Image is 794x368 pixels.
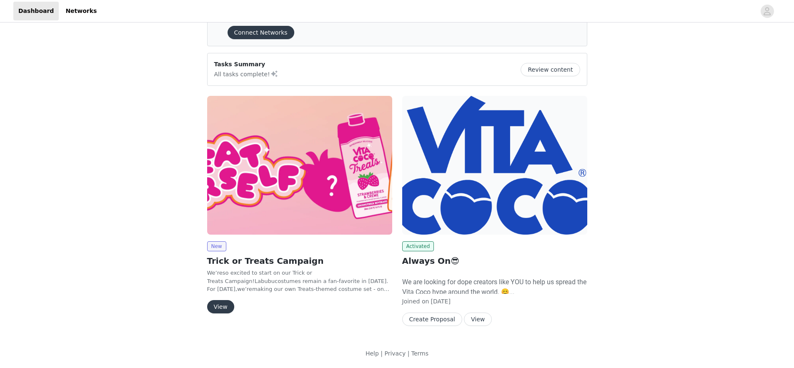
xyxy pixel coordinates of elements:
[763,5,771,18] div: avatar
[207,241,226,251] span: New
[214,60,278,69] p: Tasks Summary
[207,255,392,267] h2: Trick or Treats Campaign
[13,2,59,20] a: Dashboard
[411,350,428,357] a: Terms
[207,270,223,276] span: We’re
[381,350,383,357] span: |
[207,96,392,235] img: Vita Coco
[402,313,462,326] button: Create Proposal
[431,298,451,305] span: [DATE]
[207,304,234,310] a: View
[252,286,316,292] span: making our own Treats-
[402,241,434,251] span: Activated
[237,286,252,292] span: we’re
[366,350,379,357] a: Help
[402,278,433,286] span: We are loo
[207,270,312,284] span: so excited to start on our Trick or Treats
[521,63,580,76] button: Review content
[384,350,406,357] a: Privacy
[402,278,586,296] span: king for dope creators like YOU to help us spread the Vita Coco hype around the world. 😊
[402,96,587,235] img: Vita Coco
[464,316,492,323] a: View
[228,26,294,39] button: Connect Networks
[255,278,275,284] span: Labubu
[408,350,410,357] span: |
[214,69,278,79] p: All tasks complete!
[207,300,234,313] button: View
[207,278,388,293] span: costumes remain a fan-favorite in [DATE]. For [DATE],
[402,298,429,305] span: Joined on
[464,313,492,326] button: View
[225,278,229,284] span: C
[60,2,102,20] a: Networks
[207,278,389,317] span: ampaign!
[402,255,587,267] h2: Always On😎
